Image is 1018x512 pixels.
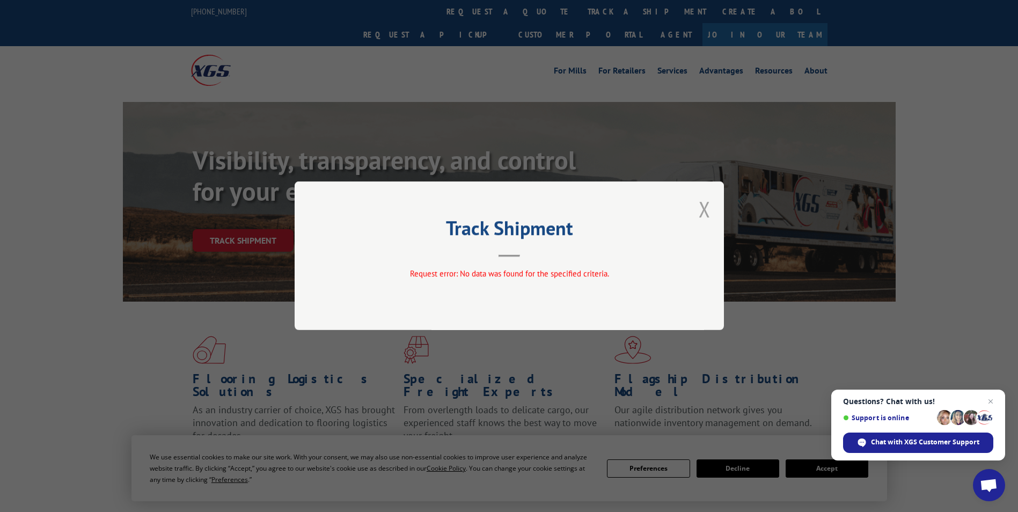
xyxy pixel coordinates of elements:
[348,221,670,241] h2: Track Shipment
[843,397,993,406] span: Questions? Chat with us!
[699,195,711,223] button: Close modal
[973,469,1005,501] div: Open chat
[871,437,979,447] span: Chat with XGS Customer Support
[984,395,997,408] span: Close chat
[409,269,609,279] span: Request error: No data was found for the specified criteria.
[843,414,933,422] span: Support is online
[843,433,993,453] div: Chat with XGS Customer Support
